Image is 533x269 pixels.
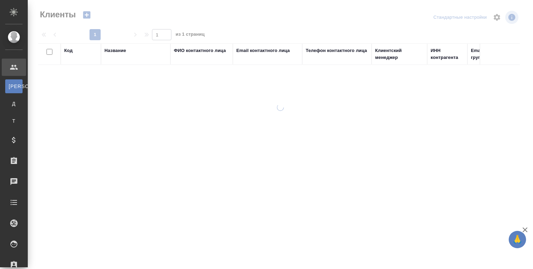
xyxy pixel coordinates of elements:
button: 🙏 [509,231,526,248]
span: 🙏 [511,232,523,247]
a: Т [5,114,23,128]
div: ИНН контрагента [431,47,464,61]
div: Email клиентской группы [471,47,526,61]
span: Т [9,118,19,124]
div: Телефон контактного лица [306,47,367,54]
a: Д [5,97,23,111]
a: [PERSON_NAME] [5,79,23,93]
span: Д [9,100,19,107]
div: Название [104,47,126,54]
div: Код [64,47,73,54]
span: [PERSON_NAME] [9,83,19,90]
div: Email контактного лица [236,47,290,54]
div: Клиентский менеджер [375,47,424,61]
div: ФИО контактного лица [174,47,226,54]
